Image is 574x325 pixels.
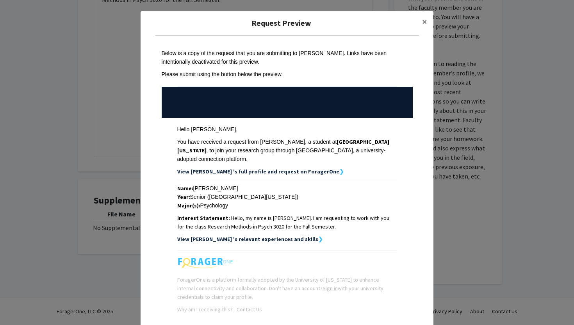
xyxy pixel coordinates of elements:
u: Why am I receiving this? [177,306,233,313]
strong: Interest Statement: [177,214,230,221]
iframe: Chat [6,290,33,319]
a: Opens in a new tab [177,306,233,313]
div: You have received a request from [PERSON_NAME], a student at , to join your research group throug... [177,137,397,163]
strong: ❯ [318,236,323,243]
div: Please submit using the button below the preview. [162,70,413,79]
div: Hello [PERSON_NAME], [177,125,397,134]
span: Hello, my name is [PERSON_NAME]. I am requesting to work with you for the class Research Methods ... [177,214,390,230]
h5: Request Preview [147,17,416,29]
a: Opens in a new tab [233,306,262,313]
div: Senior ([GEOGRAPHIC_DATA][US_STATE]) [177,193,397,201]
strong: View [PERSON_NAME] 's full profile and request on ForagerOne [177,168,339,175]
strong: Major(s): [177,202,200,209]
div: Below is a copy of the request that you are submitting to [PERSON_NAME]. Links have been intentio... [162,49,413,66]
strong: Name: [177,185,193,192]
div: [PERSON_NAME] [177,184,397,193]
strong: Year: [177,193,190,200]
strong: ❯ [339,168,344,175]
span: × [422,16,427,28]
u: Contact Us [237,306,262,313]
span: ForagerOne is a platform formally adopted by the University of [US_STATE] to enhance internal con... [177,276,383,300]
button: Close [416,11,433,33]
a: Sign in [323,285,338,292]
strong: View [PERSON_NAME] 's relevant experiences and skills [177,236,318,243]
div: Psychology [177,201,397,210]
